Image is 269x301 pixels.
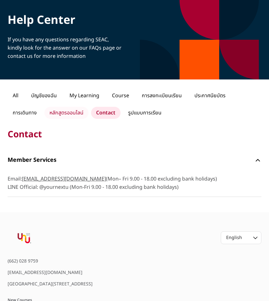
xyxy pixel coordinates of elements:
[8,258,100,264] div: (662) 028 9759
[8,151,261,170] button: Member Services
[22,175,106,183] a: [EMAIL_ADDRESS][DOMAIN_NAME]
[189,90,231,102] p: ประกาศนียบัตร
[8,90,23,102] p: All
[123,107,167,119] p: รูปแบบการเรียน
[8,13,122,28] p: Help Center
[8,107,42,119] p: การเดินทาง
[8,270,100,276] div: [EMAIL_ADDRESS][DOMAIN_NAME]
[226,235,244,241] div: English
[8,175,261,191] span: Email: (Mon– Fri 9.00 - 18.00 excluding bank holidays) LINE Official: @yournextu (Mon-Fri 9.00 - ...
[8,129,261,140] p: Contact
[8,231,41,246] img: YourNextU Logo
[107,90,134,102] p: Course
[8,36,122,60] p: If you have any questions regarding SEAC, kindly look for the answer on our FAQs page or contact ...
[26,90,62,102] p: บัญชีของฉัน
[64,90,104,102] p: My Learning
[8,281,100,287] div: [GEOGRAPHIC_DATA][STREET_ADDRESS]
[91,107,121,119] p: Contact
[137,90,187,102] p: การลงทะเบียนเรียน
[8,151,254,170] p: Member Services
[44,107,89,119] p: หลักสูตรออนไลน์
